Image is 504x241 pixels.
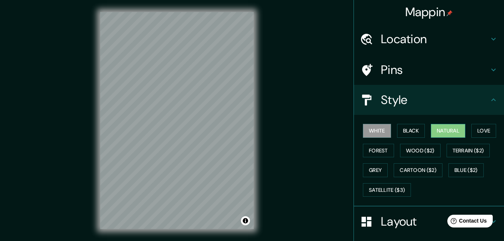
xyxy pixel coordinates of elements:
h4: Pins [381,62,489,77]
button: Love [471,124,496,138]
button: Natural [431,124,465,138]
div: Layout [354,206,504,236]
button: Cartoon ($2) [394,163,442,177]
button: White [363,124,391,138]
button: Blue ($2) [448,163,484,177]
h4: Location [381,32,489,47]
button: Toggle attribution [241,216,250,225]
button: Wood ($2) [400,144,441,158]
button: Grey [363,163,388,177]
canvas: Map [100,12,254,229]
h4: Style [381,92,489,107]
h4: Mappin [405,5,453,20]
div: Style [354,85,504,115]
img: pin-icon.png [447,10,453,16]
button: Satellite ($3) [363,183,411,197]
button: Black [397,124,425,138]
div: Location [354,24,504,54]
h4: Layout [381,214,489,229]
iframe: Help widget launcher [437,212,496,233]
button: Terrain ($2) [447,144,490,158]
div: Pins [354,55,504,85]
button: Forest [363,144,394,158]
